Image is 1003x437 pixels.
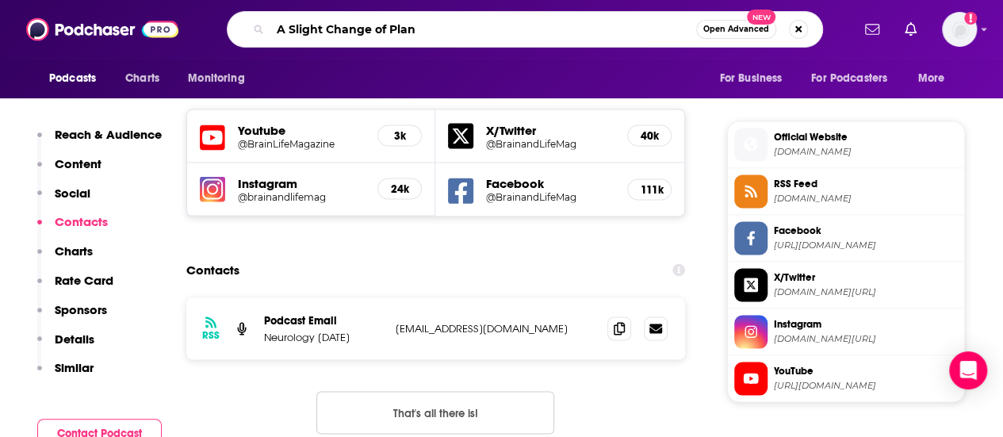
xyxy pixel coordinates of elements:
h5: 3k [391,128,408,142]
h5: Facebook [486,175,614,190]
button: open menu [708,63,802,94]
span: Open Advanced [703,25,769,33]
button: open menu [38,63,117,94]
button: Social [37,186,90,215]
button: open menu [801,63,910,94]
button: Details [37,332,94,361]
svg: Add a profile image [964,12,977,25]
a: YouTube[URL][DOMAIN_NAME] [734,362,958,395]
a: Facebook[URL][DOMAIN_NAME] [734,221,958,255]
span: Facebook [774,223,958,237]
h5: X/Twitter [486,122,614,137]
a: RSS Feed[DOMAIN_NAME] [734,174,958,208]
button: Show profile menu [942,12,977,47]
button: open menu [907,63,965,94]
input: Search podcasts, credits, & more... [270,17,696,42]
button: Sponsors [37,302,107,332]
img: Podchaser - Follow, Share and Rate Podcasts [26,14,178,44]
p: Content [55,156,101,171]
span: Monitoring [188,67,244,90]
a: @BrainandLifeMag [486,137,614,149]
span: feeds.libsyn.com [774,192,958,204]
p: Reach & Audience [55,127,162,142]
button: Open AdvancedNew [696,20,776,39]
button: Content [37,156,101,186]
span: RSS Feed [774,176,958,190]
span: For Podcasters [811,67,887,90]
p: Details [55,332,94,347]
a: @BrainLifeMagazine [238,137,365,149]
p: Charts [55,243,93,259]
a: Instagram[DOMAIN_NAME][URL] [734,315,958,348]
span: brainandlife.org [774,145,958,157]
p: Similar [55,360,94,375]
img: iconImage [200,176,225,201]
a: Official Website[DOMAIN_NAME] [734,128,958,161]
span: Official Website [774,129,958,144]
span: instagram.com/brainandlifemag [774,332,958,344]
h5: Instagram [238,175,365,190]
span: More [918,67,945,90]
a: Show notifications dropdown [859,16,886,43]
span: Podcasts [49,67,96,90]
h5: Youtube [238,122,365,137]
span: twitter.com/BrainandLifeMag [774,286,958,297]
h2: Contacts [186,255,239,285]
a: Charts [115,63,169,94]
button: open menu [177,63,265,94]
button: Reach & Audience [37,127,162,156]
p: Neurology [DATE] [264,330,383,343]
span: YouTube [774,363,958,378]
button: Contacts [37,214,108,243]
span: X/Twitter [774,270,958,284]
h5: 111k [641,182,658,196]
a: X/Twitter[DOMAIN_NAME][URL] [734,268,958,301]
div: Search podcasts, credits, & more... [227,11,823,48]
p: [EMAIL_ADDRESS][DOMAIN_NAME] [396,321,595,335]
h5: 40k [641,128,658,142]
button: Charts [37,243,93,273]
button: Nothing here. [316,391,554,434]
a: @brainandlifemag [238,190,365,202]
span: https://www.facebook.com/BrainandLifeMag [774,239,958,251]
p: Contacts [55,214,108,229]
span: Charts [125,67,159,90]
h5: 24k [391,182,408,195]
h3: RSS [202,328,220,341]
span: Logged in as AtriaBooks [942,12,977,47]
span: For Business [719,67,782,90]
span: https://www.youtube.com/@BrainLifeMagazine [774,379,958,391]
p: Podcast Email [264,313,383,327]
a: @BrainandLifeMag [486,190,614,202]
span: Instagram [774,316,958,331]
p: Sponsors [55,302,107,317]
a: Show notifications dropdown [898,16,923,43]
button: Similar [37,360,94,389]
img: User Profile [942,12,977,47]
span: New [747,10,775,25]
button: Rate Card [37,273,113,302]
div: Open Intercom Messenger [949,351,987,389]
p: Social [55,186,90,201]
p: Rate Card [55,273,113,288]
